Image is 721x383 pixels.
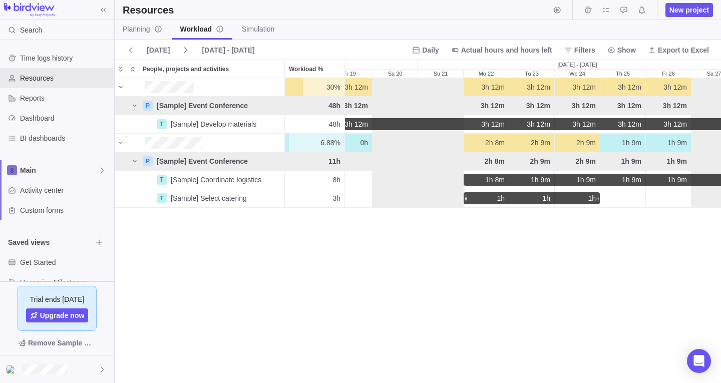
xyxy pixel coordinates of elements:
span: 0h [360,138,368,148]
span: Time logs history [20,53,110,63]
a: Upgrade now [26,308,89,322]
svg: info-description [216,25,224,33]
span: Main [20,165,98,175]
div: People, projects and activities [115,134,285,152]
span: 3h 12m [481,82,505,92]
div: Mo 22 [464,134,509,152]
div: Tu 23 [509,134,555,152]
span: 3h 12m [617,101,641,111]
div: Workload % [285,60,344,78]
img: Show [6,365,18,373]
span: 48h [328,101,340,111]
span: 3h 12m [481,101,505,111]
div: Workload % [285,171,345,189]
span: 2h 8m [485,138,505,148]
div: Fr 19 [327,78,373,97]
div: We 24 [555,134,600,152]
span: Show [603,43,640,57]
div: Tu 23 [509,171,555,189]
span: 3h 12m [481,119,505,129]
div: Sa 20 [373,97,418,115]
span: Expand [115,62,127,76]
div: Sa 20 [373,134,418,152]
div: Sa 20 [373,115,418,134]
div: Su 21 [418,78,464,97]
div: Tu 23 [509,97,555,115]
span: Upcoming Milestones [20,277,110,287]
span: Start timer [550,3,564,17]
span: 3h 12m [526,101,550,111]
span: 3h 12m [663,82,687,92]
div: T [157,193,167,203]
div: Fr 26 [646,152,691,171]
div: Tu 23 [509,115,555,134]
div: Tu 23 [509,78,555,97]
span: Actual hours and hours left [461,45,552,55]
span: Export to Excel [644,43,713,57]
div: Th 25 [600,189,646,208]
div: Th 25 [600,97,646,115]
span: Actual hours and hours left [447,43,556,57]
a: Planninginfo-description [115,20,170,40]
div: Th 25 [600,152,646,171]
span: 30% [326,82,340,92]
div: Fr 26 [646,70,691,78]
span: 3h 12m [663,119,687,129]
div: Su 21 [418,171,464,189]
div: Workload % [285,189,345,208]
span: Filters [560,43,599,57]
span: 2h 9m [576,138,596,148]
div: Fr 19 [327,115,373,134]
div: Fr 26 [646,189,691,208]
span: 11h [328,156,340,166]
div: Fr 19 [327,70,372,78]
div: Heather Carter [6,363,18,375]
span: [Sample] Event Conference [157,101,248,111]
span: [DATE] [147,45,170,55]
span: 2h 9m [531,138,550,148]
span: [Sample] Coordinate logistics [171,175,261,185]
span: Dashboard [20,113,110,123]
div: Open Intercom Messenger [687,349,711,373]
span: Saved views [8,237,92,247]
a: Time logs [581,8,595,16]
span: [Sample] Develop materials [171,119,256,129]
div: People, projects and activities [115,152,285,171]
div: [Sample] Select catering [167,193,251,203]
a: My assignments [599,8,613,16]
span: Notifications [635,3,649,17]
span: Workload % [289,64,323,74]
div: People, projects and activities [115,97,285,115]
span: People, projects and activities [143,64,229,74]
span: Daily [408,43,443,57]
div: Sa 20 [373,78,418,97]
div: People, projects and activities [115,115,285,134]
div: We 24 [555,115,600,134]
span: 1h [542,193,550,203]
span: Resources [20,73,110,83]
div: Mo 22 [464,171,509,189]
a: Notifications [635,8,649,16]
div: Fr 19 [327,134,373,152]
div: Mo 22 [464,97,509,115]
div: Sa 20 [373,171,418,189]
span: [DATE] - [DATE] [202,45,254,55]
span: 3h 12m [663,101,687,111]
span: 48h [329,119,340,129]
div: Th 25 [600,78,646,97]
span: 1h 9m [667,156,687,166]
span: Collapse [127,62,139,76]
a: T[Sample] Select catering [155,193,284,203]
span: 3h 12m [618,119,641,129]
div: T [157,175,167,185]
div: Sa 20 [373,189,418,208]
a: Simulation [234,20,282,40]
div: [Sample] Event Conference [153,156,252,166]
div: Mo 22 [464,189,509,208]
span: Upgrade now [40,310,85,320]
div: Fr 19 [327,152,373,171]
span: BI dashboards [20,133,110,143]
a: Approval requests [617,8,631,16]
div: Th 25 [600,171,646,189]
